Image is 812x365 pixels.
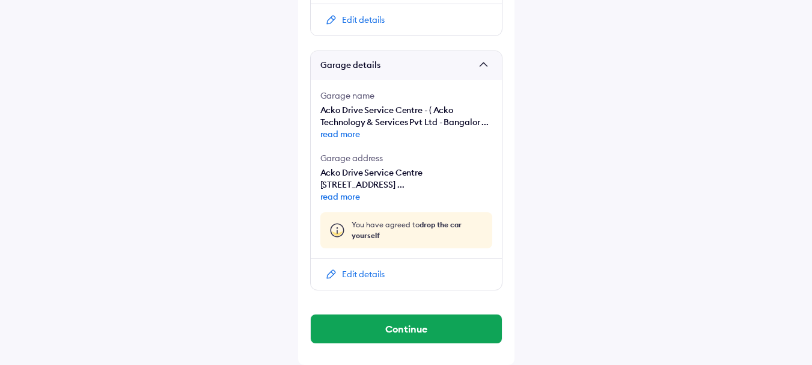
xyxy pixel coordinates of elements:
[342,268,385,280] div: Edit details
[352,219,485,241] div: You have agreed to
[320,167,492,203] span: Acko Drive Service Centre [STREET_ADDRESS] ...
[320,152,492,164] div: Garage address
[320,191,492,203] span: read more
[320,60,474,72] span: Garage details
[342,14,385,26] div: Edit details
[320,90,492,102] div: Garage name
[311,314,502,343] button: Continue
[320,128,492,140] span: read more
[320,105,492,140] span: Acko Drive Service Centre - ( Acko Technology & Services Pvt Ltd - Bangalor ...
